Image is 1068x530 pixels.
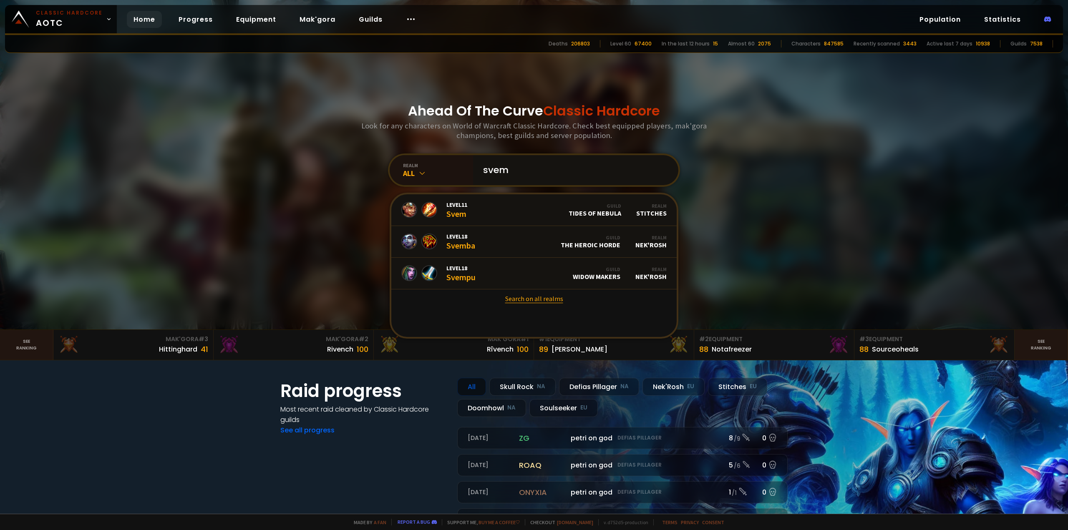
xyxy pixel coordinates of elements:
[539,335,689,344] div: Equipment
[854,330,1015,360] a: #3Equipment88Sourceoheals
[446,233,475,240] span: Level 18
[681,519,699,525] a: Privacy
[913,11,967,28] a: Population
[750,382,757,391] small: EU
[573,266,620,281] div: Widow Makers
[791,40,821,48] div: Characters
[479,519,520,525] a: Buy me a coffee
[534,330,694,360] a: #1Equipment89[PERSON_NAME]
[728,40,755,48] div: Almost 60
[976,40,990,48] div: 10938
[374,330,534,360] a: Mak'Gora#1Rîvench100
[539,335,547,343] span: # 1
[859,344,869,355] div: 88
[280,425,335,435] a: See all progress
[280,378,447,404] h1: Raid progress
[561,234,620,249] div: The Heroic Horde
[636,203,667,217] div: Stitches
[457,399,526,417] div: Doomhowl
[859,335,1009,344] div: Equipment
[537,382,545,391] small: NA
[573,266,620,272] div: Guild
[408,101,660,121] h1: Ahead Of The Curve
[712,344,752,354] div: Notafreezer
[517,344,529,355] div: 100
[662,519,678,525] a: Terms
[521,335,529,343] span: # 1
[446,264,476,272] span: Level 18
[824,40,844,48] div: 847585
[379,335,529,344] div: Mak'Gora
[159,344,197,354] div: Hittinghard
[635,40,652,48] div: 67400
[327,344,353,354] div: Rivench
[580,404,587,412] small: EU
[446,233,475,251] div: Svemba
[219,335,368,344] div: Mak'Gora
[642,378,705,396] div: Nek'Rosh
[903,40,917,48] div: 3443
[293,11,342,28] a: Mak'gora
[391,194,677,226] a: Level11SvemGuildTides Of NebulaRealmStitches
[229,11,283,28] a: Equipment
[662,40,710,48] div: In the last 12 hours
[569,203,621,209] div: Guild
[557,519,593,525] a: [DOMAIN_NAME]
[713,40,718,48] div: 15
[403,162,473,168] div: realm
[36,9,103,17] small: Classic Hardcore
[549,40,568,48] div: Deaths
[280,404,447,425] h4: Most recent raid cleaned by Classic Hardcore guilds
[702,519,724,525] a: Consent
[635,234,667,249] div: Nek'Rosh
[446,264,476,282] div: Svempu
[610,40,631,48] div: Level 60
[687,382,694,391] small: EU
[1015,330,1068,360] a: Seeranking
[571,40,590,48] div: 206803
[457,427,788,449] a: [DATE]zgpetri on godDefias Pillager8 /90
[446,201,467,219] div: Svem
[398,519,430,525] a: Report a bug
[699,335,849,344] div: Equipment
[507,404,516,412] small: NA
[927,40,972,48] div: Active last 7 days
[391,289,677,308] a: Search on all realms
[598,519,648,525] span: v. d752d5 - production
[36,9,103,29] span: AOTC
[172,11,219,28] a: Progress
[446,201,467,208] span: Level 11
[127,11,162,28] a: Home
[699,344,708,355] div: 88
[403,168,473,178] div: All
[539,344,548,355] div: 89
[359,335,368,343] span: # 2
[357,344,368,355] div: 100
[1030,40,1043,48] div: 7538
[1010,40,1027,48] div: Guilds
[489,378,556,396] div: Skull Rock
[214,330,374,360] a: Mak'Gora#2Rivench100
[635,266,667,272] div: Realm
[487,344,514,354] div: Rîvench
[349,519,386,525] span: Made by
[457,454,788,476] a: [DATE]roaqpetri on godDefias Pillager5 /60
[543,101,660,120] span: Classic Hardcore
[569,203,621,217] div: Tides Of Nebula
[708,378,767,396] div: Stitches
[53,330,214,360] a: Mak'Gora#3Hittinghard41
[635,234,667,241] div: Realm
[620,382,629,391] small: NA
[199,335,208,343] span: # 3
[525,519,593,525] span: Checkout
[854,40,900,48] div: Recently scanned
[442,519,520,525] span: Support me,
[552,344,607,354] div: [PERSON_NAME]
[352,11,389,28] a: Guilds
[859,335,869,343] span: # 3
[58,335,208,344] div: Mak'Gora
[635,266,667,281] div: Nek'Rosh
[457,378,486,396] div: All
[699,335,709,343] span: # 2
[391,226,677,258] a: Level18SvembaGuildThe Heroic HordeRealmNek'Rosh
